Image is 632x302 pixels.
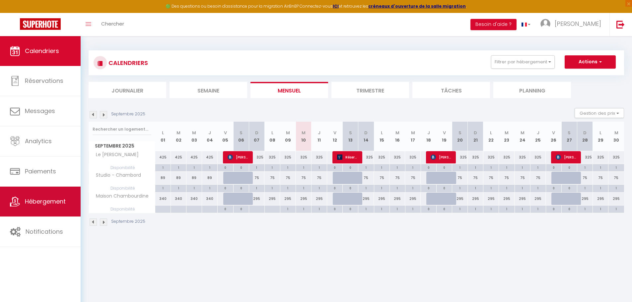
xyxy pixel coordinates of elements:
[358,206,374,212] div: 1
[89,206,155,213] span: Disponibilité
[546,185,561,191] div: 0
[614,130,618,136] abbr: M
[186,164,202,170] div: 1
[358,193,374,205] div: 295
[568,130,571,136] abbr: S
[249,172,264,184] div: 75
[327,122,343,151] th: 12
[89,185,155,192] span: Disponibilité
[255,130,258,136] abbr: D
[312,122,327,151] th: 11
[515,193,530,205] div: 295
[483,193,499,205] div: 295
[437,164,452,170] div: 0
[608,172,624,184] div: 75
[171,164,186,170] div: 1
[493,82,571,98] li: Planning
[593,122,608,151] th: 29
[499,164,514,170] div: 1
[537,130,539,136] abbr: J
[25,107,55,115] span: Messages
[192,130,196,136] abbr: M
[296,206,311,212] div: 1
[90,151,140,158] span: Le [PERSON_NAME]
[271,130,273,136] abbr: L
[233,122,249,151] th: 06
[389,193,405,205] div: 295
[155,164,171,170] div: 1
[358,151,374,163] div: 325
[358,185,374,191] div: 1
[389,151,405,163] div: 325
[101,20,124,27] span: Chercher
[280,164,296,170] div: 1
[390,185,405,191] div: 1
[349,130,352,136] abbr: S
[468,122,483,151] th: 21
[535,13,609,36] a: ... [PERSON_NAME]
[93,123,151,135] input: Rechercher un logement...
[364,130,368,136] abbr: D
[249,122,264,151] th: 07
[280,172,296,184] div: 75
[312,151,327,163] div: 325
[280,206,296,212] div: 1
[265,164,280,170] div: 1
[171,185,186,191] div: 1
[296,122,311,151] th: 10
[202,164,217,170] div: 1
[249,151,264,163] div: 325
[555,20,601,28] span: [PERSON_NAME]
[90,172,143,179] span: Studio - Chambord
[575,108,624,118] button: Gestion des prix
[452,206,467,212] div: 1
[296,164,311,170] div: 1
[218,122,233,151] th: 05
[521,130,525,136] abbr: M
[468,185,483,191] div: 1
[562,164,577,170] div: 0
[202,185,217,191] div: 1
[107,55,148,70] h3: CALENDRIERS
[89,141,155,151] span: Septembre 2025
[343,164,358,170] div: 0
[483,185,499,191] div: 1
[421,122,436,151] th: 18
[499,206,514,212] div: 1
[96,13,129,36] a: Chercher
[389,172,405,184] div: 75
[249,164,264,170] div: 1
[546,164,561,170] div: 0
[577,206,593,212] div: 1
[312,193,327,205] div: 295
[333,3,339,9] strong: ICI
[530,185,546,191] div: 1
[483,172,499,184] div: 75
[280,122,296,151] th: 09
[155,193,171,205] div: 340
[312,185,327,191] div: 1
[565,55,616,69] button: Actions
[25,167,56,175] span: Paiements
[218,206,233,212] div: 0
[186,151,202,163] div: 425
[468,172,483,184] div: 75
[265,185,280,191] div: 1
[452,164,467,170] div: 1
[452,122,468,151] th: 20
[337,151,358,163] span: Réservée [PERSON_NAME]
[170,82,247,98] li: Semaine
[577,122,593,151] th: 28
[608,185,624,191] div: 1
[562,185,577,191] div: 0
[89,82,166,98] li: Journalier
[405,206,421,212] div: 1
[111,111,145,117] p: Septembre 2025
[499,122,515,151] th: 23
[405,151,421,163] div: 325
[374,185,389,191] div: 1
[162,130,164,136] abbr: L
[437,206,452,212] div: 0
[234,164,249,170] div: 0
[515,151,530,163] div: 325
